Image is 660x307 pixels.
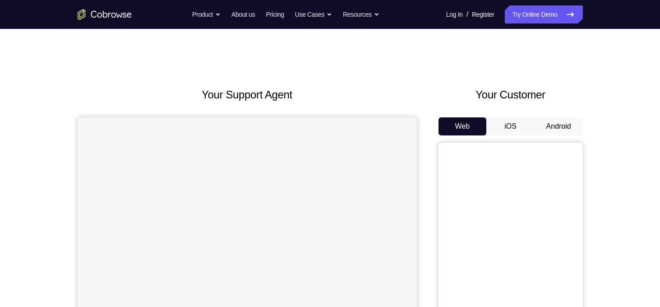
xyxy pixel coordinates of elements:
[438,117,487,135] button: Web
[192,5,221,23] button: Product
[466,9,468,20] span: /
[505,5,582,23] a: Try Online Demo
[231,5,255,23] a: About us
[438,87,583,103] h2: Your Customer
[266,5,284,23] a: Pricing
[472,5,494,23] a: Register
[78,87,417,103] h2: Your Support Agent
[343,5,379,23] button: Resources
[446,5,463,23] a: Log In
[295,5,332,23] button: Use Cases
[486,117,535,135] button: iOS
[78,9,132,20] a: Go to the home page
[535,117,583,135] button: Android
